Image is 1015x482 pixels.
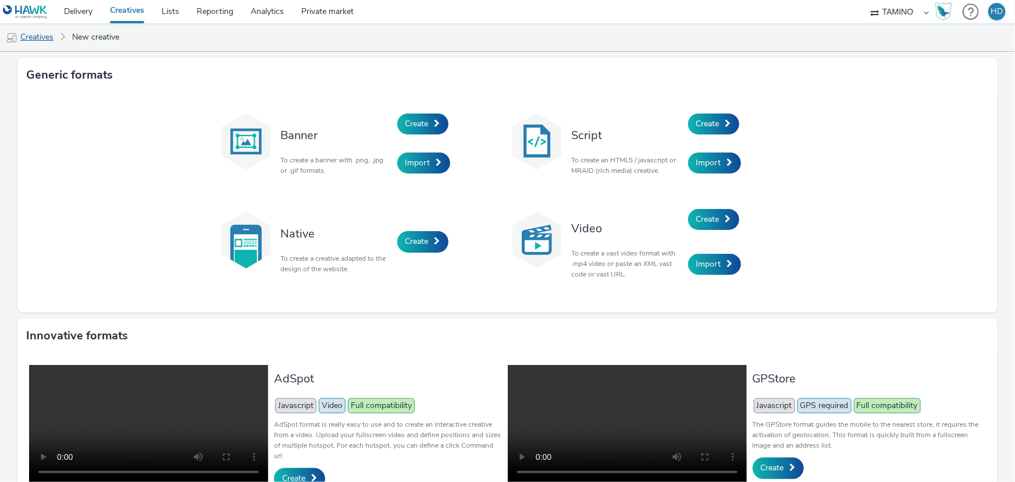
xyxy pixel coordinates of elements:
h3: AdSpot [274,371,501,387]
p: The GPStore format guides the mobile to the nearest store, it requires the activation of geolocat... [753,419,980,451]
span: Full compatibility [854,398,921,413]
img: code.svg [508,112,566,171]
span: Create [696,214,720,225]
img: video.svg [508,211,566,269]
a: Import [688,254,741,275]
p: To create a vast video format with .mp4 video or paste an XML vast code or vast URL. [572,248,682,279]
span: Import [405,157,430,168]
span: Create [405,236,429,247]
a: New creative [66,23,125,51]
span: Create [696,118,720,129]
img: undefined Logo [3,5,48,19]
p: To create a banner with .png, .jpg or .gif formats. [281,155,391,176]
img: Hawk Academy [935,2,952,21]
p: To create a creative adapted to the design of the website. [281,253,391,274]
a: Create [688,114,739,134]
span: Javascript [754,398,795,413]
img: native.svg [217,211,275,269]
h3: Script [572,127,682,143]
a: Create [753,458,804,479]
h3: Native [281,226,391,242]
span: Import [696,258,721,270]
span: Create [405,118,429,129]
a: Hawk Academy [935,2,957,21]
span: Create [761,462,784,473]
h3: GPStore [753,371,980,387]
span: Import [696,157,721,168]
span: Video [319,398,346,413]
p: AdSpot format is really easy to use and to create an interactive creative from a video. Upload yo... [274,419,501,461]
h3: Innovative formats [26,327,128,345]
div: HD [991,3,1003,20]
h3: Generic formats [26,66,113,84]
img: mobile [6,32,17,44]
a: Create [688,209,739,230]
a: Create [397,231,448,252]
img: banner.svg [217,112,275,171]
span: GPS required [797,398,852,413]
p: To create an HTML5 / javascript or MRAID (rich media) creative. [572,155,682,176]
span: Full compatibility [348,398,415,413]
span: Javascript [275,398,316,413]
a: Import [397,153,450,173]
h3: Video [572,221,682,236]
h3: Banner [281,127,391,143]
a: Create [397,114,448,134]
a: Import [688,153,741,173]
